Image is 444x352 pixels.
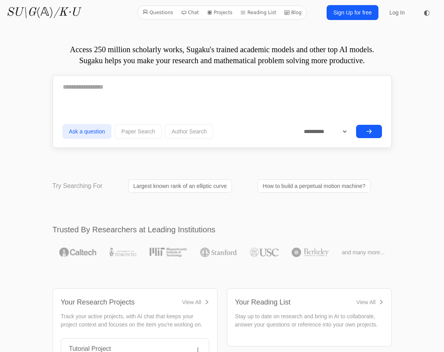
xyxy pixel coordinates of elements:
img: USC [250,248,278,257]
p: Stay up to date on research and bring in AI to collaborate, answer your questions or reference in... [235,312,384,329]
div: Your Research Projects [61,297,135,308]
div: View All [356,298,376,306]
a: View All [182,298,209,306]
a: Log In [385,5,409,20]
a: Reading List [237,7,280,18]
button: Paper Search [115,124,162,139]
a: View All [356,298,384,306]
img: MIT [150,248,187,257]
h2: Trusted By Researchers at Leading Institutions [53,224,392,235]
a: Tutorial Project [69,345,111,352]
p: Access 250 million scholarly works, Sugaku's trained academic models and other top AI models. Sug... [53,44,392,66]
button: Author Search [165,124,214,139]
div: Your Reading List [235,297,291,308]
img: Stanford [200,248,237,257]
button: ◐ [419,5,435,20]
a: Largest known rank of an elliptic curve [128,179,232,193]
span: ◐ [424,9,430,16]
a: How to build a perpetual motion machine? [258,179,371,193]
a: Blog [281,7,305,18]
img: University of Toronto [110,248,136,257]
img: UC Berkeley [292,248,329,257]
a: Chat [178,7,202,18]
div: View All [182,298,201,306]
img: Caltech [59,248,96,257]
i: /K·U [53,7,80,18]
a: SU\G(𝔸)/K·U [6,5,80,20]
p: Track your active projects, with AI chat that keeps your project context and focuses on the item ... [61,312,209,329]
a: Questions [139,7,176,18]
i: SU\G [6,7,36,18]
p: Try Searching For [53,181,102,191]
a: Sign Up for free [327,5,378,20]
a: Projects [204,7,236,18]
span: and many more... [342,248,385,256]
button: Ask a question [62,124,112,139]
